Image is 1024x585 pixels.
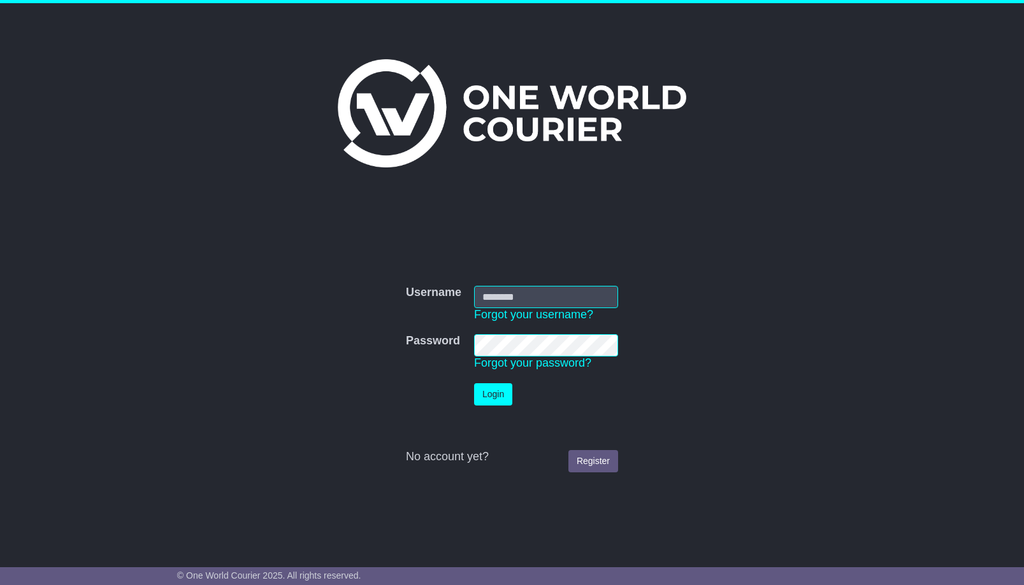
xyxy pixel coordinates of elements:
[406,286,461,300] label: Username
[406,450,618,464] div: No account yet?
[338,59,686,167] img: One World
[474,308,593,321] a: Forgot your username?
[177,570,361,581] span: © One World Courier 2025. All rights reserved.
[474,383,512,405] button: Login
[474,356,591,369] a: Forgot your password?
[568,450,618,472] a: Register
[406,334,460,348] label: Password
